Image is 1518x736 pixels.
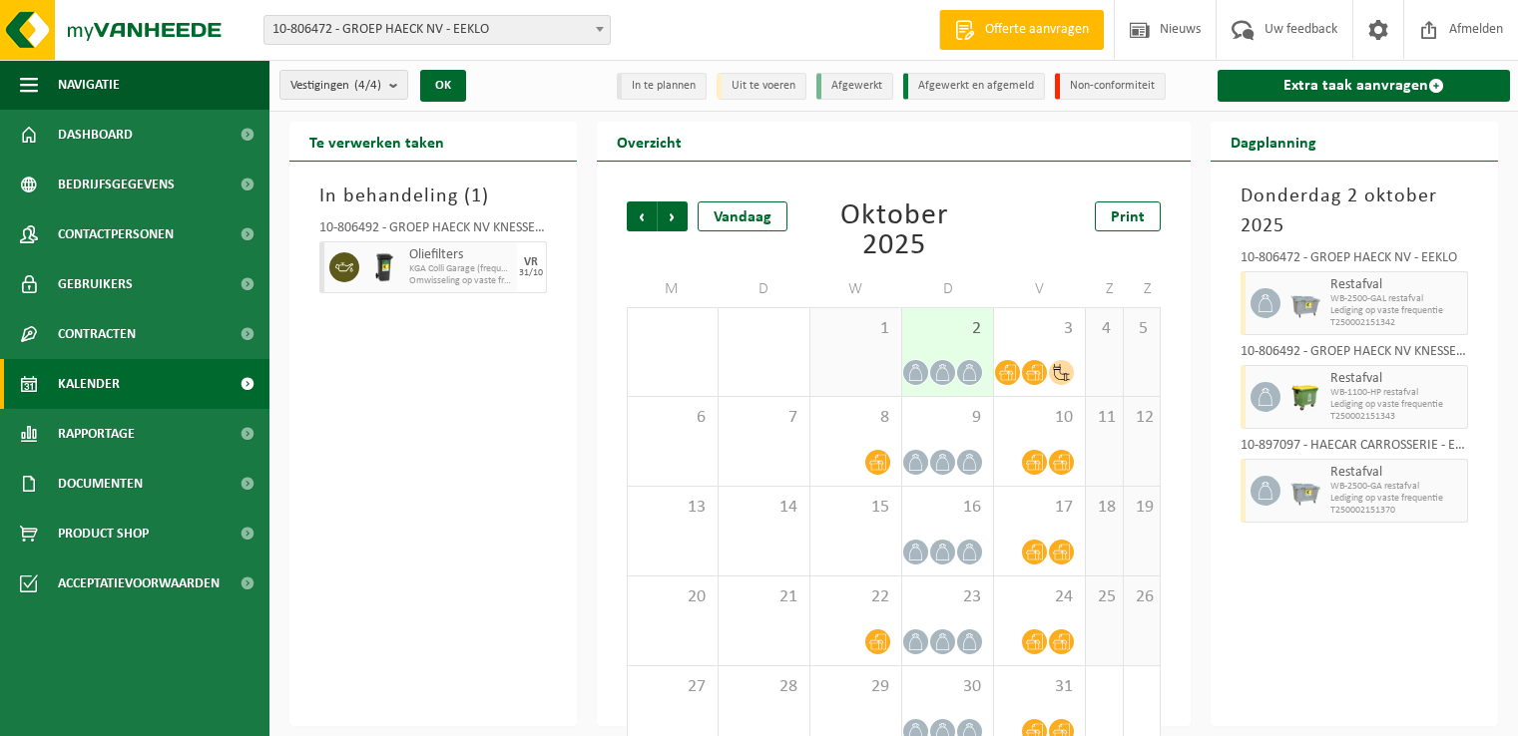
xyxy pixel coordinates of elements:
span: T250002151343 [1330,411,1462,423]
div: 10-806472 - GROEP HAECK NV - EEKLO [1241,251,1468,271]
span: 10 [1004,407,1075,429]
td: Z [1124,271,1162,307]
span: Restafval [1330,371,1462,387]
td: D [902,271,994,307]
span: 21 [729,586,799,608]
span: Offerte aanvragen [980,20,1094,40]
div: 31/10 [519,268,543,278]
span: 7 [729,407,799,429]
span: Lediging op vaste frequentie [1330,493,1462,505]
div: VR [524,256,538,268]
span: 2 [912,318,983,340]
span: 19 [1134,497,1151,519]
span: WB-1100-HP restafval [1330,387,1462,399]
span: Gebruikers [58,259,133,309]
div: 10-897097 - HAECAR CARROSSERIE - EEKLO [1241,439,1468,459]
span: 20 [638,586,708,608]
span: Contracten [58,309,136,359]
span: 1 [471,186,482,206]
span: Vorige [627,201,657,231]
span: 12 [1134,407,1151,429]
img: WB-0240-HPE-BK-01 [369,252,399,282]
span: Documenten [58,459,143,509]
span: 22 [820,586,891,608]
span: 10-806472 - GROEP HAECK NV - EEKLO [263,15,611,45]
span: Lediging op vaste frequentie [1330,305,1462,317]
span: 30 [912,676,983,698]
span: Rapportage [58,409,135,459]
span: 16 [912,497,983,519]
h2: Overzicht [597,122,702,161]
span: 13 [638,497,708,519]
span: Lediging op vaste frequentie [1330,399,1462,411]
span: T250002151370 [1330,505,1462,517]
span: 17 [1004,497,1075,519]
div: 10-806492 - GROEP HAECK NV KNESSELARE - AALTER [1241,345,1468,365]
span: WB-2500-GAL restafval [1330,293,1462,305]
div: Oktober 2025 [810,201,976,261]
count: (4/4) [354,79,381,92]
div: 10-806492 - GROEP HAECK NV KNESSELARE - AALTER [319,221,547,241]
span: Restafval [1330,465,1462,481]
a: Print [1095,201,1161,231]
span: 15 [820,497,891,519]
a: Offerte aanvragen [939,10,1104,50]
span: 29 [820,676,891,698]
span: 31 [1004,676,1075,698]
td: V [994,271,1086,307]
h2: Dagplanning [1211,122,1336,161]
button: OK [420,70,466,102]
span: Contactpersonen [58,209,174,259]
li: Non-conformiteit [1055,73,1166,100]
span: 4 [1096,318,1112,340]
span: 11 [1096,407,1112,429]
span: Print [1111,209,1145,225]
span: 6 [638,407,708,429]
img: WB-1100-HPE-GN-50 [1290,382,1320,412]
div: Vandaag [698,201,787,231]
span: 9 [912,407,983,429]
span: 14 [729,497,799,519]
span: 28 [729,676,799,698]
span: 24 [1004,586,1075,608]
span: Acceptatievoorwaarden [58,558,220,608]
span: Kalender [58,359,120,409]
span: 1 [820,318,891,340]
span: 18 [1096,497,1112,519]
li: Uit te voeren [717,73,806,100]
span: Product Shop [58,509,149,558]
h2: Te verwerken taken [289,122,464,161]
span: Restafval [1330,277,1462,293]
span: 26 [1134,586,1151,608]
img: WB-2500-GAL-GY-04 [1290,288,1320,318]
td: Z [1086,271,1123,307]
li: Afgewerkt en afgemeld [903,73,1045,100]
span: 23 [912,586,983,608]
td: W [810,271,902,307]
a: Extra taak aanvragen [1218,70,1510,102]
span: Vestigingen [290,71,381,101]
button: Vestigingen(4/4) [279,70,408,100]
li: Afgewerkt [816,73,893,100]
span: Bedrijfsgegevens [58,160,175,209]
span: Volgende [658,201,688,231]
h3: Donderdag 2 oktober 2025 [1241,182,1468,241]
li: In te plannen [617,73,707,100]
span: 8 [820,407,891,429]
span: 5 [1134,318,1151,340]
span: Dashboard [58,110,133,160]
span: 10-806472 - GROEP HAECK NV - EEKLO [264,16,610,44]
td: D [719,271,810,307]
span: 27 [638,676,708,698]
td: M [627,271,719,307]
span: KGA Colli Garage (frequentie) [409,263,512,275]
span: Oliefilters [409,247,512,263]
span: 25 [1096,586,1112,608]
h3: In behandeling ( ) [319,182,547,211]
span: Navigatie [58,60,120,110]
span: 3 [1004,318,1075,340]
span: Omwisseling op vaste frequentie (incl. verwerking) [409,275,512,287]
img: WB-2500-GAL-GY-01 [1290,476,1320,506]
span: T250002151342 [1330,317,1462,329]
span: WB-2500-GA restafval [1330,481,1462,493]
